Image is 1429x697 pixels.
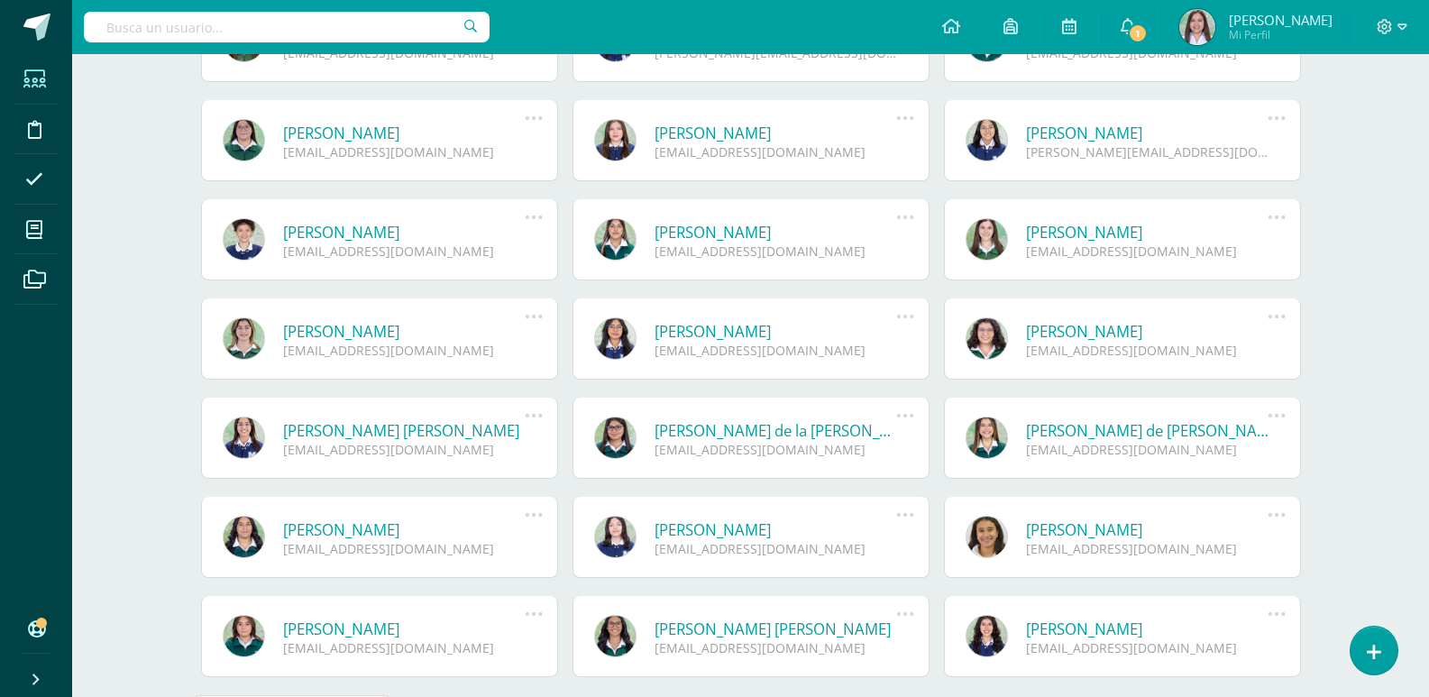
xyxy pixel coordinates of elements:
div: [EMAIL_ADDRESS][DOMAIN_NAME] [655,639,897,656]
a: [PERSON_NAME] [1026,123,1269,143]
span: Mi Perfil [1229,27,1333,42]
div: [EMAIL_ADDRESS][DOMAIN_NAME] [655,143,897,160]
a: [PERSON_NAME] [655,321,897,342]
a: [PERSON_NAME] [283,519,526,540]
a: [PERSON_NAME] [283,321,526,342]
a: [PERSON_NAME] [PERSON_NAME] [655,619,897,639]
div: [EMAIL_ADDRESS][DOMAIN_NAME] [1026,342,1269,359]
a: [PERSON_NAME] [1026,619,1269,639]
a: [PERSON_NAME] de la [PERSON_NAME] [655,420,897,441]
div: [EMAIL_ADDRESS][DOMAIN_NAME] [1026,540,1269,557]
a: [PERSON_NAME] [1026,519,1269,540]
div: [PERSON_NAME][EMAIL_ADDRESS][DOMAIN_NAME] [1026,143,1269,160]
a: [PERSON_NAME] de [PERSON_NAME] [1026,420,1269,441]
a: [PERSON_NAME] [1026,321,1269,342]
span: 1 [1128,23,1148,43]
div: [EMAIL_ADDRESS][DOMAIN_NAME] [283,441,526,458]
input: Busca un usuario... [84,12,490,42]
a: [PERSON_NAME] [283,619,526,639]
img: f5bd1891ebb362354a98283855bc7a32.png [1179,9,1215,45]
div: [EMAIL_ADDRESS][DOMAIN_NAME] [655,243,897,260]
div: [EMAIL_ADDRESS][DOMAIN_NAME] [655,441,897,458]
div: [EMAIL_ADDRESS][DOMAIN_NAME] [1026,441,1269,458]
a: [PERSON_NAME] [1026,222,1269,243]
div: [EMAIL_ADDRESS][DOMAIN_NAME] [1026,639,1269,656]
a: [PERSON_NAME] [283,123,526,143]
div: [EMAIL_ADDRESS][DOMAIN_NAME] [655,342,897,359]
div: [EMAIL_ADDRESS][DOMAIN_NAME] [283,143,526,160]
div: [EMAIL_ADDRESS][DOMAIN_NAME] [283,540,526,557]
span: [PERSON_NAME] [1229,11,1333,29]
a: [PERSON_NAME] [655,123,897,143]
div: [EMAIL_ADDRESS][DOMAIN_NAME] [283,342,526,359]
div: [EMAIL_ADDRESS][DOMAIN_NAME] [283,243,526,260]
div: [EMAIL_ADDRESS][DOMAIN_NAME] [1026,243,1269,260]
a: [PERSON_NAME] [283,222,526,243]
div: [EMAIL_ADDRESS][DOMAIN_NAME] [283,639,526,656]
a: [PERSON_NAME] [655,222,897,243]
a: [PERSON_NAME] [655,519,897,540]
div: [EMAIL_ADDRESS][DOMAIN_NAME] [655,540,897,557]
a: [PERSON_NAME] [PERSON_NAME] [283,420,526,441]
